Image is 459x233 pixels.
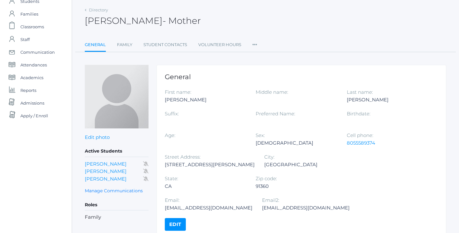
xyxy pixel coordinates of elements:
a: [PERSON_NAME] [85,161,127,167]
span: Admissions [20,97,44,109]
span: Apply / Enroll [20,109,48,122]
a: Manage Communications [85,187,143,195]
a: Volunteer Hours [198,38,241,51]
a: Family [117,38,132,51]
h1: General [165,73,438,80]
i: Does not receive communications for this student [143,169,149,174]
label: Email2: [262,197,279,203]
label: Zip code: [256,175,277,182]
div: [EMAIL_ADDRESS][DOMAIN_NAME] [262,204,350,212]
h5: Roles [85,200,149,210]
label: Sex: [256,132,265,138]
span: Attendances [20,58,47,71]
div: 91360 [256,182,337,190]
a: [PERSON_NAME] [85,176,127,182]
div: [GEOGRAPHIC_DATA] [264,161,346,168]
label: Email: [165,197,179,203]
label: Middle name: [256,89,288,95]
div: [DEMOGRAPHIC_DATA] [256,139,337,147]
a: Edit photo [85,134,110,140]
div: [PERSON_NAME] [165,96,246,104]
label: Cell phone: [347,132,373,138]
a: [PERSON_NAME] [85,168,127,174]
i: Does not receive communications for this student [143,161,149,166]
span: Academics [20,71,43,84]
i: Does not receive communications for this student [143,176,149,181]
span: Reports [20,84,36,97]
label: State: [165,175,178,182]
span: Communication [20,46,55,58]
h5: Active Students [85,146,149,157]
label: Age: [165,132,175,138]
a: Edit [165,218,186,231]
li: Family [85,214,149,221]
label: Suffix: [165,111,179,117]
span: Families [20,8,38,20]
label: Birthdate: [347,111,370,117]
a: General [85,38,106,52]
div: CA [165,182,246,190]
div: [PERSON_NAME] [347,96,428,104]
label: Preferred Name: [256,111,295,117]
div: [EMAIL_ADDRESS][DOMAIN_NAME] [165,204,252,212]
label: City: [264,154,274,160]
label: First name: [165,89,191,95]
span: Staff [20,33,30,46]
span: - Mother [163,15,201,26]
a: 8055589374 [347,140,375,146]
h2: [PERSON_NAME] [85,16,201,26]
img: Ashley Garcia [85,65,149,128]
div: [STREET_ADDRESS][PERSON_NAME] [165,161,255,168]
a: Directory [89,7,108,12]
label: Street Address: [165,154,200,160]
label: Last name: [347,89,373,95]
a: Student Contacts [143,38,187,51]
span: Classrooms [20,20,44,33]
